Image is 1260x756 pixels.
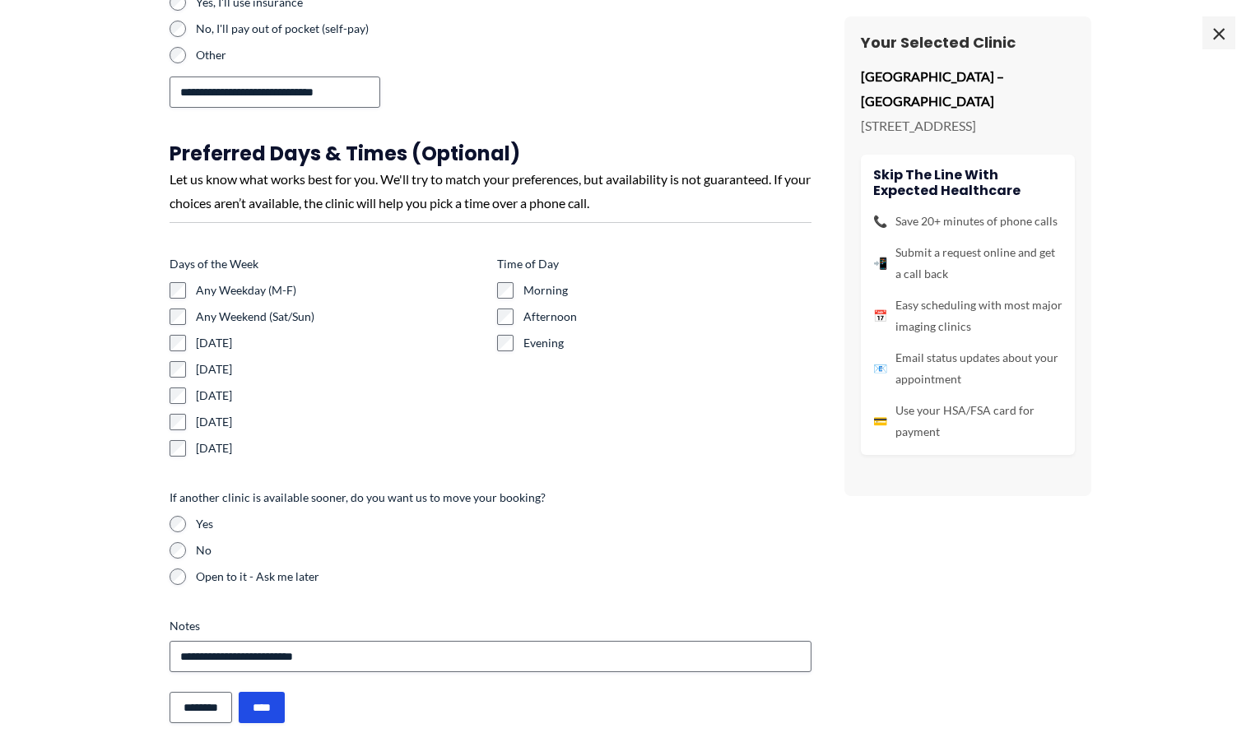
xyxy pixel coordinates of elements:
[523,308,811,325] label: Afternoon
[873,167,1062,198] h4: Skip the line with Expected Healthcare
[873,242,1062,285] li: Submit a request online and get a call back
[196,335,484,351] label: [DATE]
[196,361,484,378] label: [DATE]
[196,542,811,559] label: No
[170,167,811,216] div: Let us know what works best for you. We'll try to match your preferences, but availability is not...
[196,21,484,37] label: No, I'll pay out of pocket (self-pay)
[497,256,559,272] legend: Time of Day
[196,282,484,299] label: Any Weekday (M-F)
[170,141,811,166] h3: Preferred Days & Times (Optional)
[873,305,887,327] span: 📅
[196,387,484,404] label: [DATE]
[873,410,887,432] span: 💳
[861,64,1075,113] p: [GEOGRAPHIC_DATA] – [GEOGRAPHIC_DATA]
[196,568,811,585] label: Open to it - Ask me later
[196,516,811,532] label: Yes
[523,282,811,299] label: Morning
[170,618,811,634] label: Notes
[873,347,1062,390] li: Email status updates about your appointment
[873,253,887,274] span: 📲
[861,114,1075,138] p: [STREET_ADDRESS]
[170,256,258,272] legend: Days of the Week
[873,211,1062,232] li: Save 20+ minutes of phone calls
[861,33,1075,52] h3: Your Selected Clinic
[523,335,811,351] label: Evening
[170,77,380,108] input: Other Choice, please specify
[873,211,887,232] span: 📞
[196,414,484,430] label: [DATE]
[1202,16,1235,49] span: ×
[873,295,1062,337] li: Easy scheduling with most major imaging clinics
[196,440,484,457] label: [DATE]
[196,47,484,63] label: Other
[170,489,546,506] legend: If another clinic is available sooner, do you want us to move your booking?
[873,400,1062,443] li: Use your HSA/FSA card for payment
[196,308,484,325] label: Any Weekend (Sat/Sun)
[873,358,887,379] span: 📧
